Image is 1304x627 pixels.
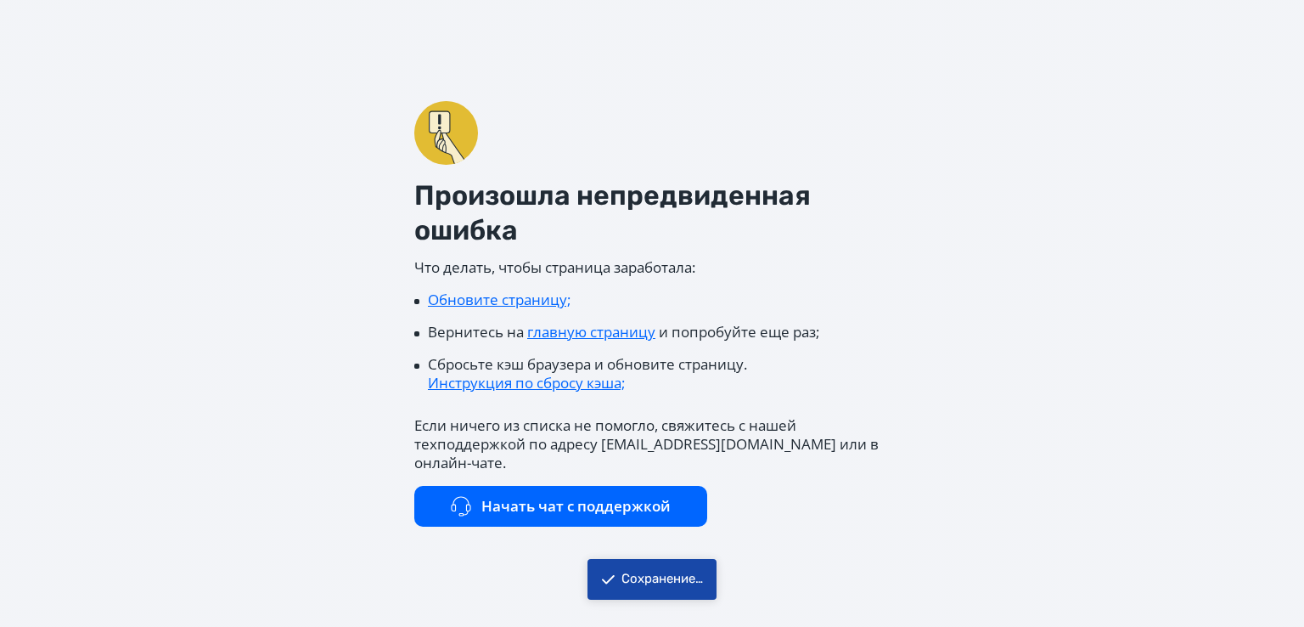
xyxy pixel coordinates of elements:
a: Обновите страницу; [428,290,570,309]
h1: Произошла непредвиденная ошибка [414,178,890,248]
font: Сохранение… [621,571,703,586]
a: главную страницу [527,322,655,342]
a: Начать чат с поддержкой [414,486,707,527]
p: Если ничего из списка не помогло, свяжитесь с нашей техподдержкой по адресу [EMAIL_ADDRESS][DOMAI... [414,416,890,472]
li: Сбросьте кэш браузера и обновите страницу. [414,355,890,393]
p: Что делать, чтобы страница заработала: [414,258,890,277]
li: Вернитесь на и попробуйте еще раз; [414,323,890,342]
a: Инструкция по сбросу кэша; [428,373,625,393]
